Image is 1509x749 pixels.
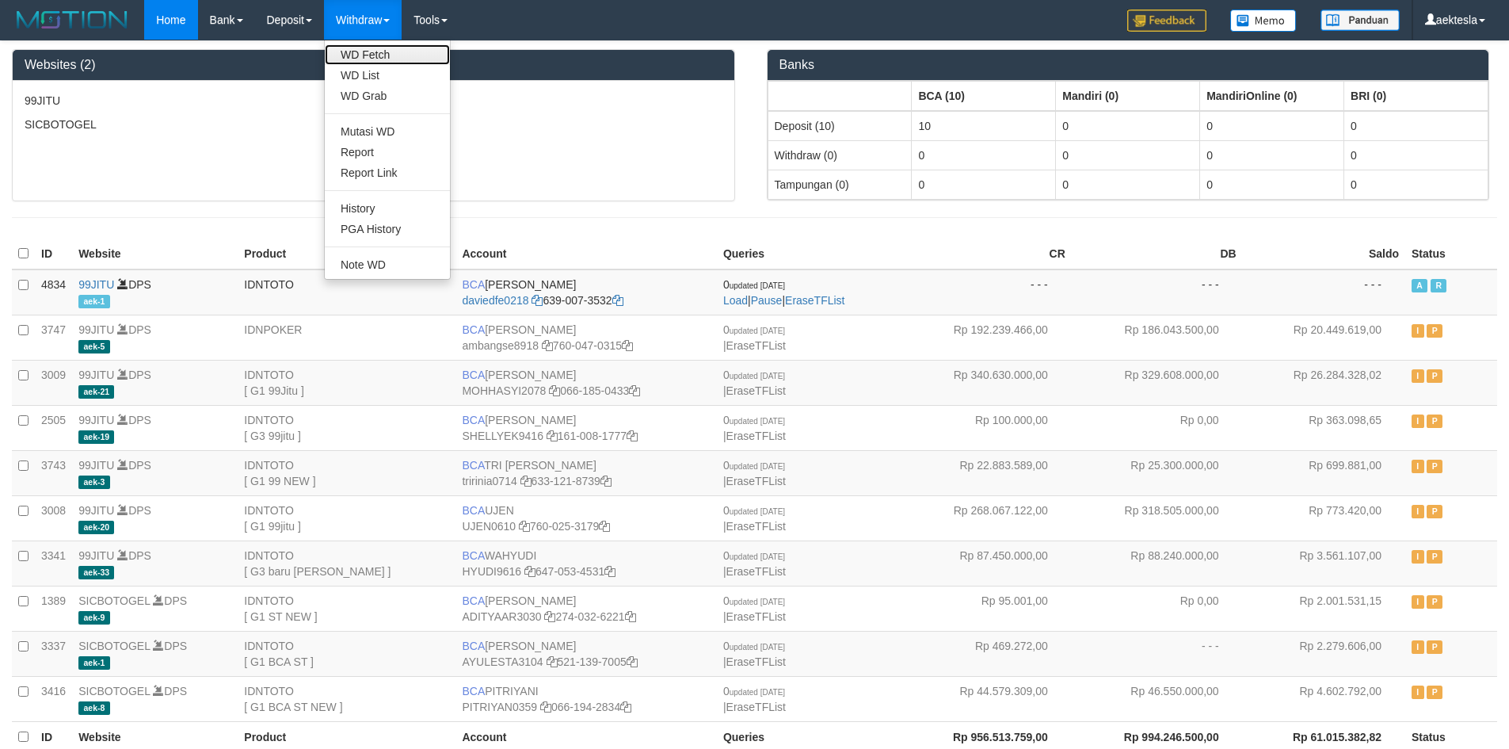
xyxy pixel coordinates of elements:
td: DPS [72,405,238,450]
span: 0 [723,504,785,517]
td: 0 [1200,140,1344,170]
td: 0 [912,140,1056,170]
span: | [723,369,786,397]
th: Status [1405,239,1497,269]
span: BCA [462,323,485,336]
span: updated [DATE] [730,552,785,561]
td: UJEN 760-025-3179 [455,495,716,541]
span: BCA [462,414,485,426]
a: EraseTFList [726,610,786,623]
td: Rp 25.300.000,00 [1072,450,1243,495]
span: 0 [723,278,785,291]
span: updated [DATE] [730,688,785,697]
td: IDNPOKER [238,315,455,360]
a: Copy ambangse8918 to clipboard [542,339,553,352]
span: Paused [1427,369,1442,383]
td: 0 [912,170,1056,199]
a: PGA History [325,219,450,239]
a: Copy 2740326221 to clipboard [625,610,636,623]
span: BCA [462,278,485,291]
span: | [723,414,786,442]
a: Copy ADITYAAR3030 to clipboard [544,610,555,623]
a: 99JITU [78,549,114,562]
span: 0 [723,369,785,381]
span: Paused [1427,460,1442,473]
td: Rp 3.561.107,00 [1243,541,1405,586]
p: SICBOTOGEL [25,117,722,132]
td: Rp 186.043.500,00 [1072,315,1243,360]
span: aek-21 [78,385,114,399]
a: EraseTFList [726,384,786,397]
td: 0 [1344,140,1488,170]
td: DPS [72,269,238,315]
th: CR [901,239,1072,269]
span: BCA [462,594,485,607]
span: updated [DATE] [730,281,785,290]
td: Rp 192.239.466,00 [901,315,1072,360]
td: IDNTOTO [ G1 99 NEW ] [238,450,455,495]
th: Group: activate to sort column ascending [1056,81,1200,111]
span: aek-20 [78,521,114,534]
td: TRI [PERSON_NAME] 633-121-8739 [455,450,716,495]
span: | | [723,278,845,307]
th: Group: activate to sort column ascending [768,81,912,111]
th: DB [1072,239,1243,269]
img: Feedback.jpg [1127,10,1206,32]
a: History [325,198,450,219]
td: 3743 [35,450,72,495]
td: Rp 95.001,00 [901,586,1072,631]
span: Inactive [1412,460,1424,473]
span: updated [DATE] [730,598,785,606]
td: [PERSON_NAME] 066-185-0433 [455,360,716,405]
span: updated [DATE] [730,417,785,426]
td: DPS [72,450,238,495]
th: ID [35,239,72,269]
p: 99JITU [25,93,722,109]
a: Copy 5211397005 to clipboard [627,655,638,668]
td: Rp 22.883.589,00 [901,450,1072,495]
span: Running [1431,279,1446,292]
a: Report Link [325,162,450,183]
td: DPS [72,495,238,541]
span: | [723,685,786,713]
a: Copy MOHHASYI2078 to clipboard [549,384,560,397]
td: Rp 2.279.606,00 [1243,631,1405,676]
a: Copy 6470534531 to clipboard [604,565,615,578]
td: Tampungan (0) [768,170,912,199]
a: Copy UJEN0610 to clipboard [519,520,530,533]
th: Group: activate to sort column ascending [1344,81,1488,111]
a: 99JITU [78,278,114,291]
a: Copy 0661942834 to clipboard [620,701,631,713]
th: Website [72,239,238,269]
span: Paused [1427,324,1442,338]
a: MOHHASYI2078 [462,384,546,397]
span: BCA [462,549,484,562]
td: [PERSON_NAME] 274-032-6221 [455,586,716,631]
a: Copy SHELLYEK9416 to clipboard [547,430,558,442]
td: Rp 340.630.000,00 [901,360,1072,405]
a: UJEN0610 [462,520,516,533]
a: Copy 7600253179 to clipboard [599,520,610,533]
a: 99JITU [78,369,114,381]
span: 0 [723,685,785,697]
span: BCA [462,685,485,697]
td: PITRIYANI 066-194-2834 [455,676,716,721]
span: updated [DATE] [730,507,785,516]
a: Copy 0661850433 to clipboard [629,384,640,397]
td: WAHYUDI 647-053-4531 [455,541,716,586]
a: HYUDI9616 [462,565,521,578]
a: SICBOTOGEL [78,685,150,697]
a: Note WD [325,254,450,275]
a: 99JITU [78,414,114,426]
span: Inactive [1412,505,1424,518]
td: 0 [1200,170,1344,199]
td: - - - [1243,269,1405,315]
span: aek-5 [78,340,109,353]
td: [PERSON_NAME] 161-008-1777 [455,405,716,450]
td: DPS [72,360,238,405]
span: Inactive [1412,369,1424,383]
a: PITRIYAN0359 [462,701,537,713]
a: EraseTFList [726,655,786,668]
td: [PERSON_NAME] 760-047-0315 [455,315,716,360]
span: Paused [1427,686,1442,699]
